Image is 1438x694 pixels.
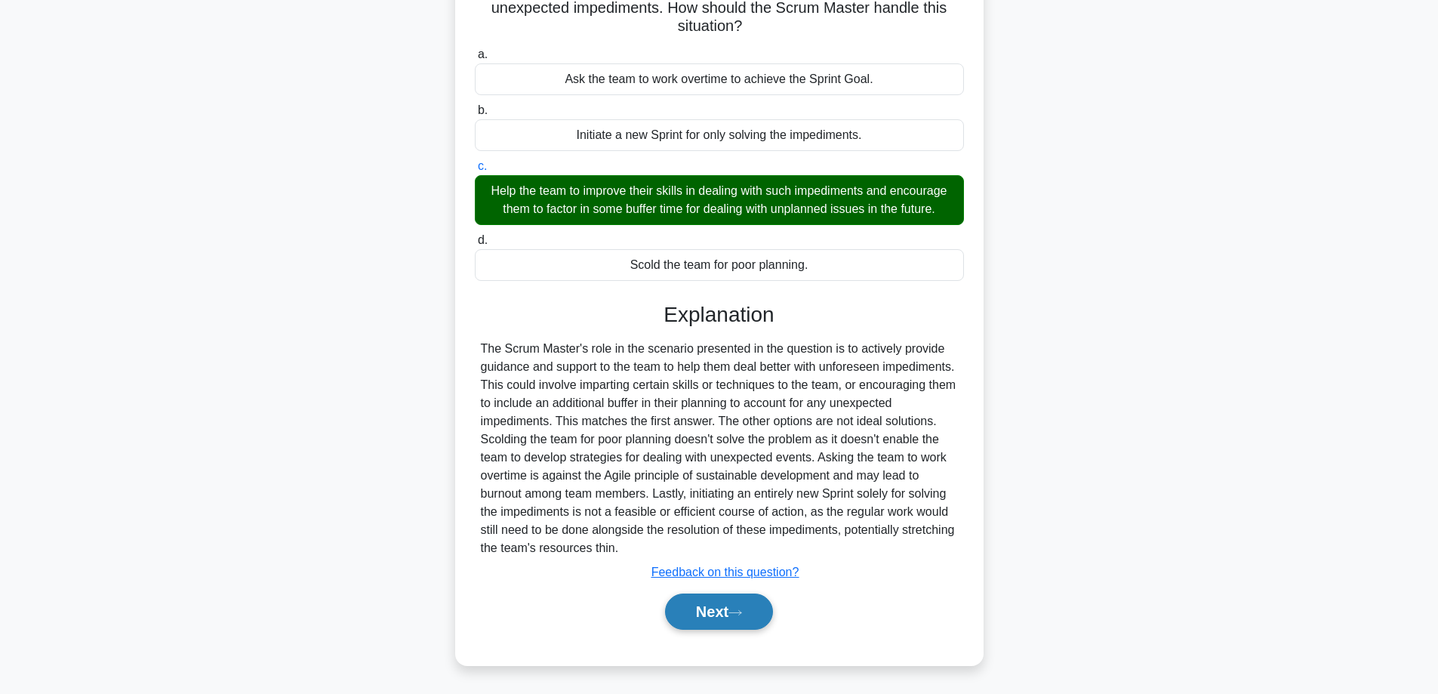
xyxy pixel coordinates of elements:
div: The Scrum Master's role in the scenario presented in the question is to actively provide guidance... [481,340,958,557]
span: a. [478,48,488,60]
div: Scold the team for poor planning. [475,249,964,281]
button: Next [665,594,773,630]
div: Ask the team to work overtime to achieve the Sprint Goal. [475,63,964,95]
span: c. [478,159,487,172]
span: b. [478,103,488,116]
a: Feedback on this question? [651,566,799,578]
h3: Explanation [484,302,955,328]
span: d. [478,233,488,246]
div: Help the team to improve their skills in dealing with such impediments and encourage them to fact... [475,175,964,225]
div: Initiate a new Sprint for only solving the impediments. [475,119,964,151]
